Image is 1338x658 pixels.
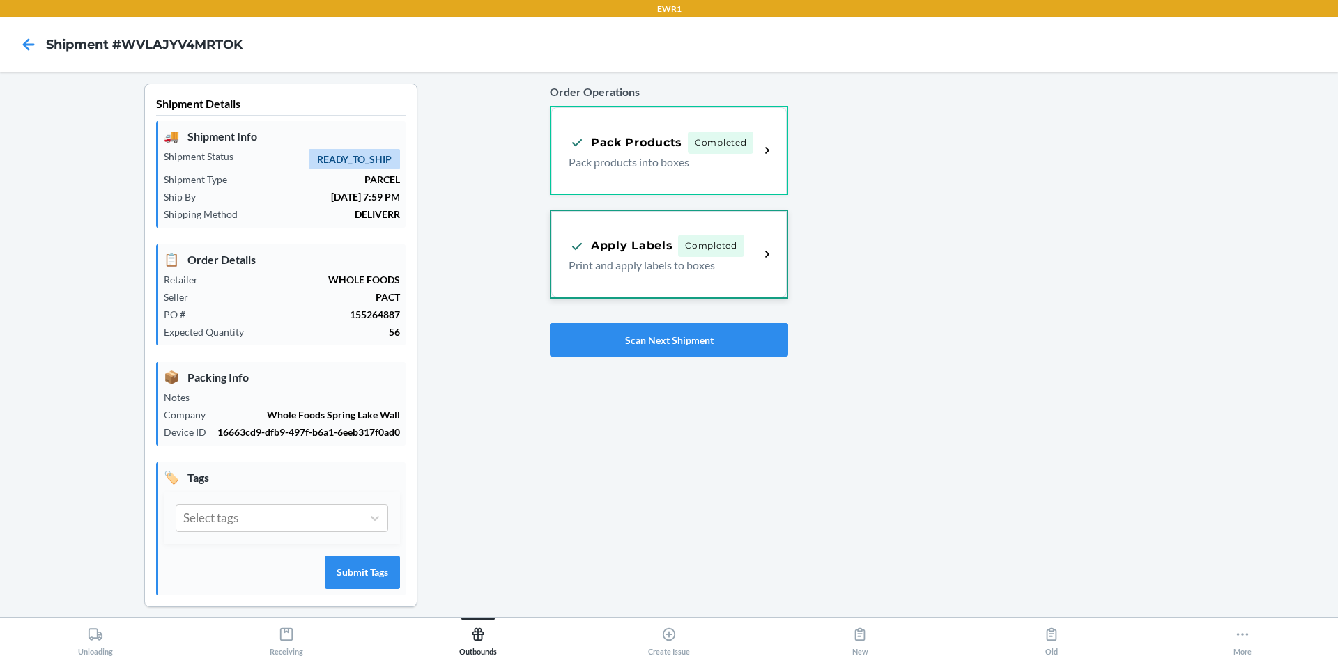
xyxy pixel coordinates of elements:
div: Select tags [183,509,238,527]
div: New [852,621,868,656]
div: Unloading [78,621,113,656]
button: Receiving [191,618,382,656]
div: More [1233,621,1252,656]
div: Apply Labels [569,237,672,255]
p: WHOLE FOODS [209,272,400,287]
p: 155264887 [197,307,400,322]
button: Old [955,618,1146,656]
p: Tags [164,468,400,487]
p: PARCEL [238,172,400,187]
p: 16663cd9-dfb9-497f-b6a1-6eeb317f0ad0 [217,425,400,439]
div: Old [1044,621,1059,656]
p: [DATE] 7:59 PM [207,189,400,204]
span: Completed [678,235,744,257]
p: Print and apply labels to boxes [569,257,748,274]
button: More [1147,618,1338,656]
p: Seller [164,290,199,304]
div: Create Issue [648,621,690,656]
p: Device ID [164,425,217,439]
p: Ship By [164,189,207,204]
button: Submit Tags [325,556,400,589]
p: 56 [255,324,400,339]
h4: Shipment #WVLAJYV4MRTOK [46,36,243,54]
p: Order Operations [550,84,788,100]
p: EWR1 [657,3,682,15]
p: Shipment Info [164,127,400,146]
p: Company [164,407,217,422]
p: Expected Quantity [164,324,255,339]
a: Apply LabelsCompletedPrint and apply labels to boxes [550,210,788,299]
p: Pack products into boxes [569,154,748,171]
div: Outbounds [459,621,497,656]
div: Receiving [270,621,303,656]
p: Whole Foods Spring Lake Wall [217,407,400,422]
p: PO # [164,307,197,322]
p: Shipping Method [164,207,249,221]
p: Shipment Details [156,95,406,116]
span: 🚚 [164,127,179,146]
span: 📋 [164,250,179,269]
a: Pack ProductsCompletedPack products into boxes [550,106,788,195]
p: Shipment Status [164,149,245,164]
span: Completed [688,132,753,154]
p: DELIVERR [249,207,400,221]
p: Order Details [164,250,400,269]
span: 🏷️ [164,468,179,487]
button: Outbounds [383,618,574,656]
span: READY_TO_SHIP [309,149,400,169]
span: 📦 [164,368,179,386]
p: Notes [164,390,201,405]
p: Shipment Type [164,172,238,187]
button: Scan Next Shipment [550,323,788,357]
p: PACT [199,290,400,304]
p: Retailer [164,272,209,287]
button: Create Issue [574,618,764,656]
p: Packing Info [164,368,400,386]
div: Pack Products [569,134,682,151]
button: New [764,618,955,656]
